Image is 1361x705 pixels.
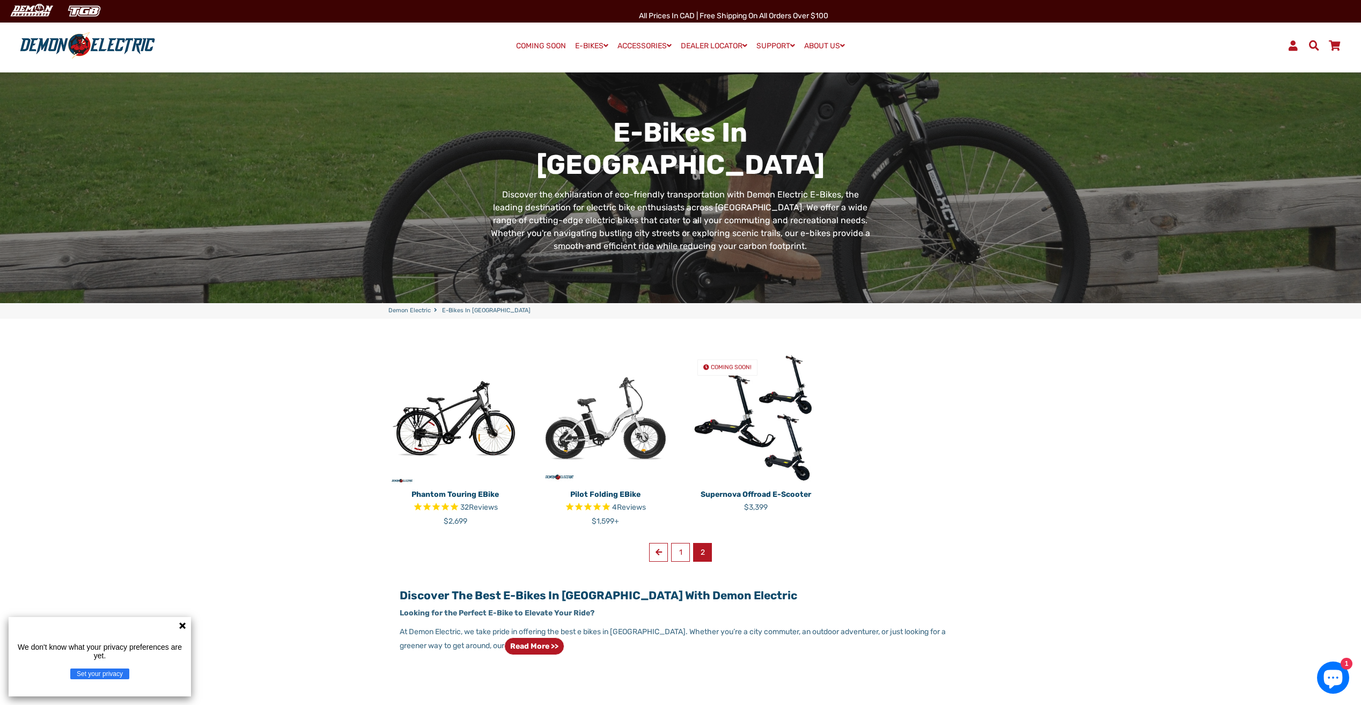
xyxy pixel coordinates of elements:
span: COMING SOON! [711,364,752,371]
img: Demon Electric logo [16,32,159,60]
a: Phantom Touring eBike Rated 4.8 out of 5 stars 32 reviews $2,699 [388,485,523,527]
span: $1,599+ [592,517,619,526]
span: $3,399 [744,503,768,512]
img: TGB Canada [62,2,106,20]
span: E-Bikes in [GEOGRAPHIC_DATA] [442,306,531,315]
span: 32 reviews [460,503,498,512]
a: SUPPORT [753,38,799,54]
p: Pilot Folding eBike [539,489,673,500]
img: Supernova Offroad E-Scooter [689,351,823,485]
span: Reviews [469,503,498,512]
h2: Discover the Best E-Bikes in [GEOGRAPHIC_DATA] with Demon Electric [400,589,961,602]
a: Demon Electric [388,306,431,315]
img: Pilot Folding eBike - Demon Electric [539,351,673,485]
span: Reviews [617,503,646,512]
strong: Read more >> [510,642,558,651]
a: COMING SOON [512,39,570,54]
p: We don't know what your privacy preferences are yet. [13,643,187,660]
a: ABOUT US [800,38,849,54]
a: Supernova Offroad E-Scooter COMING SOON! [689,351,823,485]
p: Phantom Touring eBike [388,489,523,500]
span: $2,699 [444,517,467,526]
h1: E-Bikes in [GEOGRAPHIC_DATA] [488,116,873,181]
button: Set your privacy [70,669,129,679]
img: Phantom Touring eBike - Demon Electric [388,351,523,485]
span: Rated 4.8 out of 5 stars 32 reviews [388,502,523,514]
span: 4 reviews [612,503,646,512]
a: Supernova Offroad E-Scooter $3,399 [689,485,823,513]
img: Demon Electric [5,2,57,20]
span: Discover the exhilaration of eco-friendly transportation with Demon Electric E-Bikes, the leading... [491,189,870,251]
p: At Demon Electric, we take pride in offering the best e bikes in [GEOGRAPHIC_DATA]. Whether you’r... [400,626,961,655]
a: Pilot Folding eBike Rated 5.0 out of 5 stars 4 reviews $1,599+ [539,485,673,527]
a: E-BIKES [571,38,612,54]
a: 1 [671,543,690,562]
span: All Prices in CAD | Free shipping on all orders over $100 [639,11,828,20]
a: DEALER LOCATOR [677,38,751,54]
strong: Looking for the Perfect E-Bike to Elevate Your Ride? [400,608,594,618]
p: Supernova Offroad E-Scooter [689,489,823,500]
inbox-online-store-chat: Shopify online store chat [1314,662,1352,696]
span: 2 [693,543,712,562]
span: Rated 5.0 out of 5 stars 4 reviews [539,502,673,514]
a: ACCESSORIES [614,38,675,54]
